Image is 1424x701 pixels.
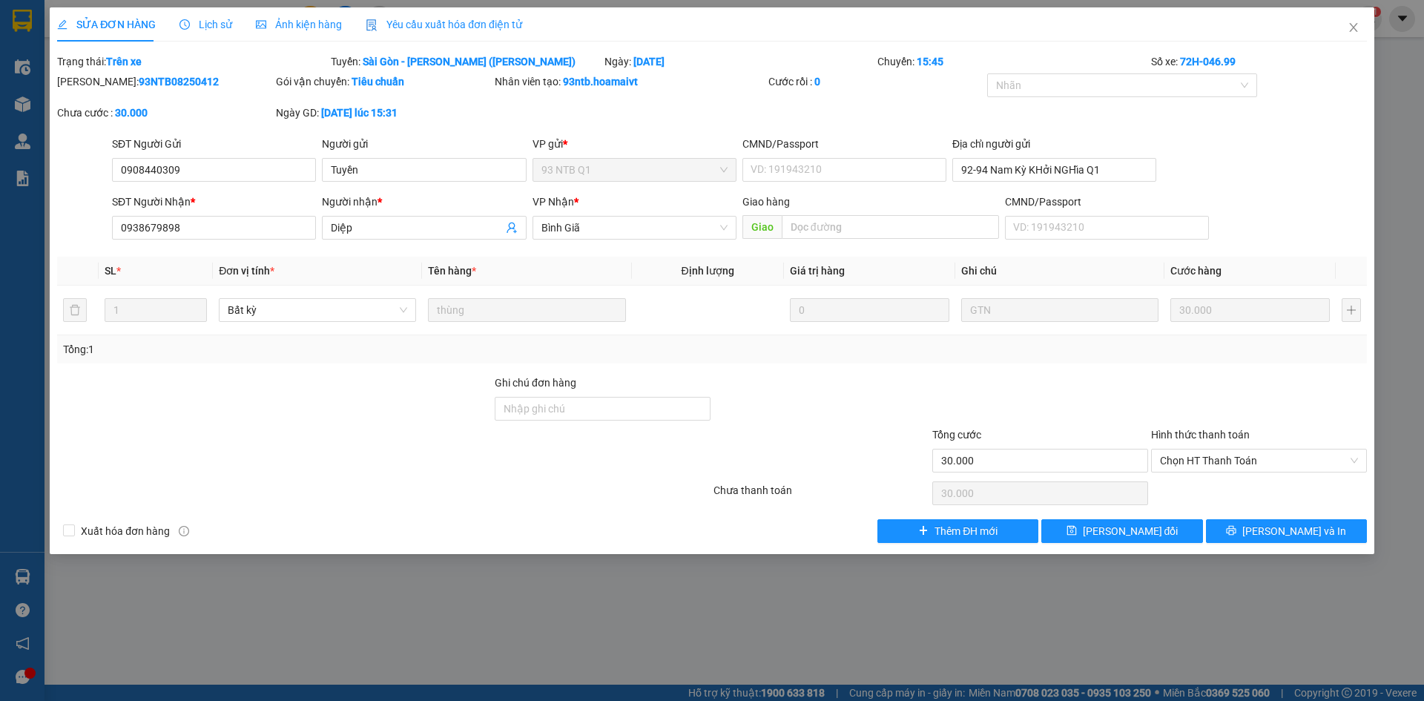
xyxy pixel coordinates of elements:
[876,53,1150,70] div: Chuyến:
[428,298,625,322] input: VD: Bàn, Ghế
[352,76,404,88] b: Tiêu chuẩn
[541,159,728,181] span: 93 NTB Q1
[1206,519,1367,543] button: printer[PERSON_NAME] và In
[115,107,148,119] b: 30.000
[219,265,274,277] span: Đơn vị tính
[1242,523,1346,539] span: [PERSON_NAME] và In
[363,56,576,68] b: Sài Gòn - [PERSON_NAME] ([PERSON_NAME])
[682,265,734,277] span: Định lượng
[932,429,981,441] span: Tổng cước
[961,298,1158,322] input: Ghi Chú
[495,397,711,421] input: Ghi chú đơn hàng
[256,19,266,30] span: picture
[712,482,931,508] div: Chưa thanh toán
[112,136,316,152] div: SĐT Người Gửi
[276,73,492,90] div: Gói vận chuyển:
[63,298,87,322] button: delete
[102,63,197,79] li: VP Bình Giã
[934,523,998,539] span: Thêm ĐH mới
[768,73,984,90] div: Cước rồi :
[102,82,113,93] span: environment
[1067,525,1077,537] span: save
[7,63,102,79] li: VP 93 NTB Q1
[1005,194,1209,210] div: CMND/Passport
[506,222,518,234] span: user-add
[322,136,526,152] div: Người gửi
[57,19,156,30] span: SỬA ĐƠN HÀNG
[814,76,820,88] b: 0
[179,19,190,30] span: clock-circle
[782,215,999,239] input: Dọc đường
[1150,53,1368,70] div: Số xe:
[918,525,929,537] span: plus
[366,19,378,31] img: icon
[790,265,845,277] span: Giá trị hàng
[495,377,576,389] label: Ghi chú đơn hàng
[329,53,603,70] div: Tuyến:
[7,7,215,36] li: Hoa Mai
[57,19,67,30] span: edit
[63,341,550,358] div: Tổng: 1
[179,19,232,30] span: Lịch sử
[563,76,638,88] b: 93ntb.hoamaivt
[112,194,316,210] div: SĐT Người Nhận
[955,257,1164,286] th: Ghi chú
[742,215,782,239] span: Giao
[952,158,1156,182] input: Địa chỉ của người gửi
[1041,519,1202,543] button: save[PERSON_NAME] đổi
[742,196,790,208] span: Giao hàng
[1151,429,1250,441] label: Hình thức thanh toán
[321,107,398,119] b: [DATE] lúc 15:31
[533,136,736,152] div: VP gửi
[57,105,273,121] div: Chưa cước :
[541,217,728,239] span: Bình Giã
[1226,525,1236,537] span: printer
[1180,56,1236,68] b: 72H-046.99
[495,73,765,90] div: Nhân viên tạo:
[102,82,196,110] b: 154/1 Bình Giã, P 8
[105,265,116,277] span: SL
[917,56,943,68] b: 15:45
[1170,265,1222,277] span: Cước hàng
[75,523,176,539] span: Xuất hóa đơn hàng
[228,299,407,321] span: Bất kỳ
[603,53,877,70] div: Ngày:
[633,56,665,68] b: [DATE]
[106,56,142,68] b: Trên xe
[7,82,18,93] span: environment
[428,265,476,277] span: Tên hàng
[1160,450,1358,472] span: Chọn HT Thanh Toán
[1170,298,1330,322] input: 0
[742,136,946,152] div: CMND/Passport
[256,19,342,30] span: Ảnh kiện hàng
[1348,22,1359,33] span: close
[139,76,219,88] b: 93NTB08250412
[179,526,189,536] span: info-circle
[533,196,574,208] span: VP Nhận
[1083,523,1179,539] span: [PERSON_NAME] đổi
[276,105,492,121] div: Ngày GD:
[57,73,273,90] div: [PERSON_NAME]:
[790,298,949,322] input: 0
[7,7,59,59] img: logo.jpg
[322,194,526,210] div: Người nhận
[56,53,329,70] div: Trạng thái:
[952,136,1156,152] div: Địa chỉ người gửi
[1333,7,1374,49] button: Close
[1342,298,1361,322] button: plus
[366,19,522,30] span: Yêu cầu xuất hóa đơn điện tử
[877,519,1038,543] button: plusThêm ĐH mới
